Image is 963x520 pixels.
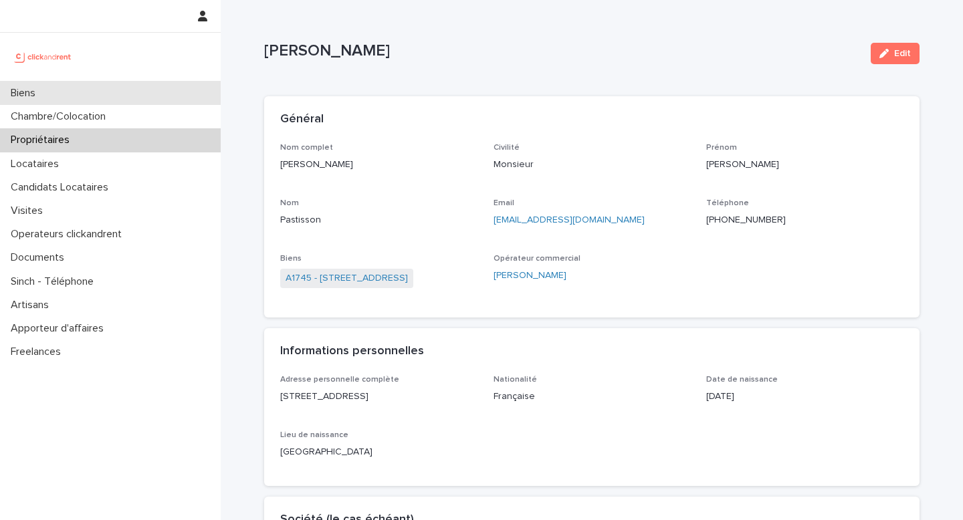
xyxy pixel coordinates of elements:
[280,144,333,152] span: Nom complet
[280,213,477,227] p: Pastisson
[280,376,399,384] span: Adresse personnelle complète
[494,199,514,207] span: Email
[5,110,116,123] p: Chambre/Colocation
[264,41,860,61] p: [PERSON_NAME]
[5,181,119,194] p: Candidats Locataires
[871,43,920,64] button: Edit
[494,144,520,152] span: Civilité
[706,144,737,152] span: Prénom
[5,299,60,311] p: Artisans
[494,255,580,263] span: Opérateur commercial
[706,390,903,404] p: [DATE]
[280,445,477,459] p: [GEOGRAPHIC_DATA]
[280,344,424,359] h2: Informations personnelles
[706,158,903,172] p: [PERSON_NAME]
[706,215,786,225] ringoverc2c-84e06f14122c: Call with Ringover
[494,390,691,404] p: Française
[280,112,324,127] h2: Général
[5,228,132,241] p: Operateurs clickandrent
[280,431,348,439] span: Lieu de naissance
[494,269,566,283] a: [PERSON_NAME]
[5,134,80,146] p: Propriétaires
[5,158,70,170] p: Locataires
[494,215,645,225] a: [EMAIL_ADDRESS][DOMAIN_NAME]
[11,43,76,70] img: UCB0brd3T0yccxBKYDjQ
[280,390,477,404] p: [STREET_ADDRESS]
[5,322,114,335] p: Apporteur d'affaires
[286,271,408,285] a: A1745 - [STREET_ADDRESS]
[706,199,749,207] span: Téléphone
[5,251,75,264] p: Documents
[280,255,302,263] span: Biens
[494,376,537,384] span: Nationalité
[5,346,72,358] p: Freelances
[494,158,691,172] p: Monsieur
[280,199,299,207] span: Nom
[5,205,53,217] p: Visites
[5,275,104,288] p: Sinch - Téléphone
[894,49,911,58] span: Edit
[5,87,46,100] p: Biens
[280,158,477,172] p: [PERSON_NAME]
[706,376,778,384] span: Date de naissance
[706,215,786,225] ringoverc2c-number-84e06f14122c: [PHONE_NUMBER]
